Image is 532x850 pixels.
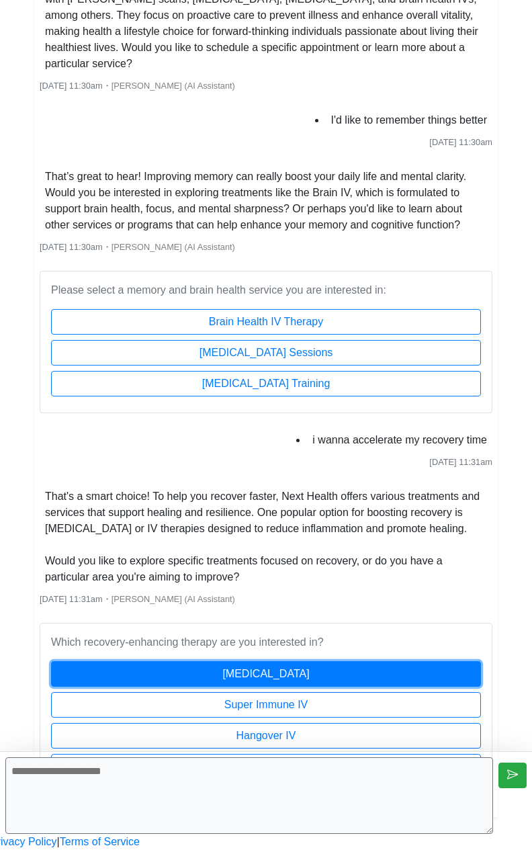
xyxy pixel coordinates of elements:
small: ・ [40,594,235,604]
small: ・ [40,81,235,91]
button: [MEDICAL_DATA] [51,661,481,687]
li: That's a smart choice! To help you recover faster, Next Health offers various treatments and serv... [40,486,492,588]
button: Super Immune IV [51,692,481,718]
span: [DATE] 11:31am [40,594,103,604]
span: [DATE] 11:30am [40,81,103,91]
button: Hangover IV [51,723,481,749]
button: [MEDICAL_DATA] Sessions [51,340,481,366]
p: Which recovery-enhancing therapy are you interested in? [51,634,481,650]
span: [DATE] 11:30am [40,242,103,252]
button: [MEDICAL_DATA] Training [51,371,481,396]
small: ・ [40,242,235,252]
p: Please select a memory and brain health service you are interested in: [51,282,481,298]
span: [PERSON_NAME] (AI Assistant) [112,242,235,252]
span: [DATE] 11:30am [429,137,492,147]
button: Brain Health IV Therapy [51,309,481,335]
li: i wanna accelerate my recovery time [307,429,492,451]
li: I'd like to remember things better [326,110,493,131]
li: That’s great to hear! Improving memory can really boost your daily life and mental clarity. Would... [40,166,492,236]
span: [DATE] 11:31am [429,457,492,467]
span: [PERSON_NAME] (AI Assistant) [112,594,235,604]
span: [PERSON_NAME] (AI Assistant) [112,81,235,91]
